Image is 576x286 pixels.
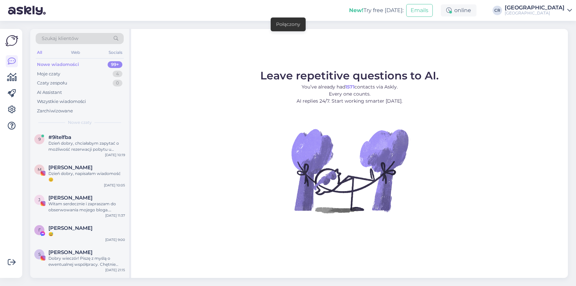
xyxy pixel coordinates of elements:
[406,4,433,17] button: Emails
[70,48,81,57] div: Web
[48,231,125,237] div: 😅
[349,7,363,13] b: New!
[48,255,125,267] div: Dobry wieczór! Piszę z myślą o ewentualnej współpracy. Chętnie przygotuję materiały w ramach poby...
[37,108,73,114] div: Zarchiwizowane
[48,195,92,201] span: Joanna Wesołek
[108,61,122,68] div: 99+
[107,48,124,57] div: Socials
[68,119,92,126] span: Nowe czaty
[37,89,62,96] div: AI Assistant
[260,83,439,105] p: You’ve already had contacts via Askly. Every one counts. AI replies 24/7. Start working smarter [...
[105,152,125,157] div: [DATE] 10:19
[38,167,41,172] span: M
[104,183,125,188] div: [DATE] 10:05
[105,237,125,242] div: [DATE] 9:00
[48,225,92,231] span: Галина Попова
[37,80,67,86] div: Czaty zespołu
[48,140,125,152] div: Dzień dobry, chciałabym zapytać o możliwość rezerwacji pobytu u [GEOGRAPHIC_DATA] w dniach od [DA...
[42,35,78,42] span: Szukaj klientów
[505,10,565,16] div: [GEOGRAPHIC_DATA]
[48,201,125,213] div: Witam serdecznie i zapraszam do obserwowania mojego bloga. Obecnie posiadam ponad 22 tys. followe...
[37,61,79,68] div: Nowe wiadomości
[38,197,40,202] span: J
[345,84,354,90] b: 1571
[505,5,565,10] div: [GEOGRAPHIC_DATA]
[441,4,476,16] div: online
[36,48,43,57] div: All
[48,249,92,255] span: Sylwia Tomczak
[276,21,300,28] div: Połączony
[493,6,502,15] div: CR
[48,165,92,171] span: Monika Kowalewska
[38,227,41,233] span: Г
[260,69,439,82] span: Leave repetitive questions to AI.
[113,80,122,86] div: 0
[38,252,41,257] span: S
[289,110,410,231] img: No Chat active
[37,71,60,77] div: Moje czaty
[37,98,86,105] div: Wszystkie wiadomości
[105,267,125,273] div: [DATE] 21:15
[113,71,122,77] div: 4
[48,171,125,183] div: Dzień dobry, napisałam wiadomość 😊
[5,34,18,47] img: Askly Logo
[349,6,404,14] div: Try free [DATE]:
[105,213,125,218] div: [DATE] 11:37
[48,134,71,140] span: #9itelfba
[38,137,41,142] span: 9
[505,5,572,16] a: [GEOGRAPHIC_DATA][GEOGRAPHIC_DATA]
